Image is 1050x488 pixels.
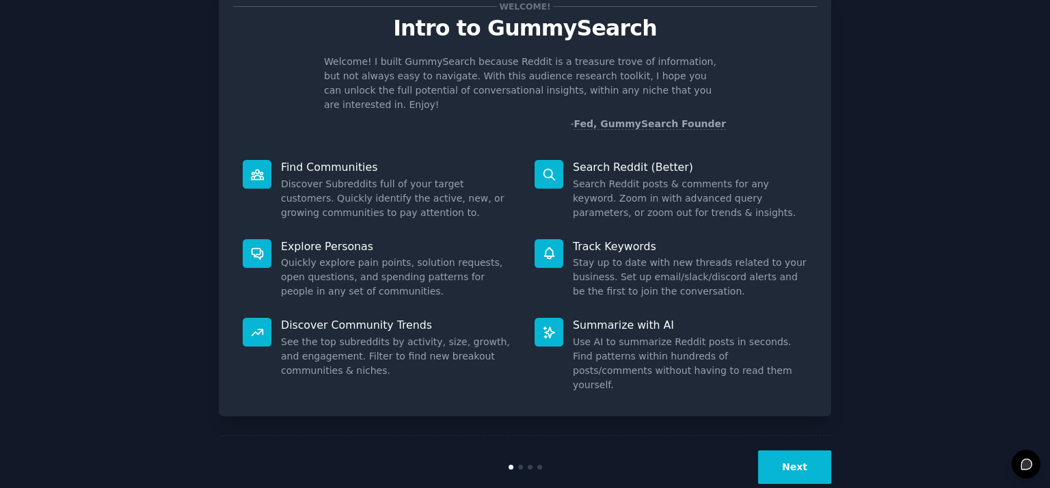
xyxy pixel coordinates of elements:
[281,335,515,378] dd: See the top subreddits by activity, size, growth, and engagement. Filter to find new breakout com...
[281,256,515,299] dd: Quickly explore pain points, solution requests, open questions, and spending patterns for people ...
[570,117,726,131] div: -
[281,160,515,174] p: Find Communities
[281,318,515,332] p: Discover Community Trends
[573,335,807,392] dd: Use AI to summarize Reddit posts in seconds. Find patterns within hundreds of posts/comments with...
[573,177,807,220] dd: Search Reddit posts & comments for any keyword. Zoom in with advanced query parameters, or zoom o...
[758,450,831,484] button: Next
[281,177,515,220] dd: Discover Subreddits full of your target customers. Quickly identify the active, new, or growing c...
[573,160,807,174] p: Search Reddit (Better)
[573,318,807,332] p: Summarize with AI
[574,118,726,130] a: Fed, GummySearch Founder
[573,239,807,254] p: Track Keywords
[233,16,817,40] p: Intro to GummySearch
[281,239,515,254] p: Explore Personas
[324,55,726,112] p: Welcome! I built GummySearch because Reddit is a treasure trove of information, but not always ea...
[573,256,807,299] dd: Stay up to date with new threads related to your business. Set up email/slack/discord alerts and ...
